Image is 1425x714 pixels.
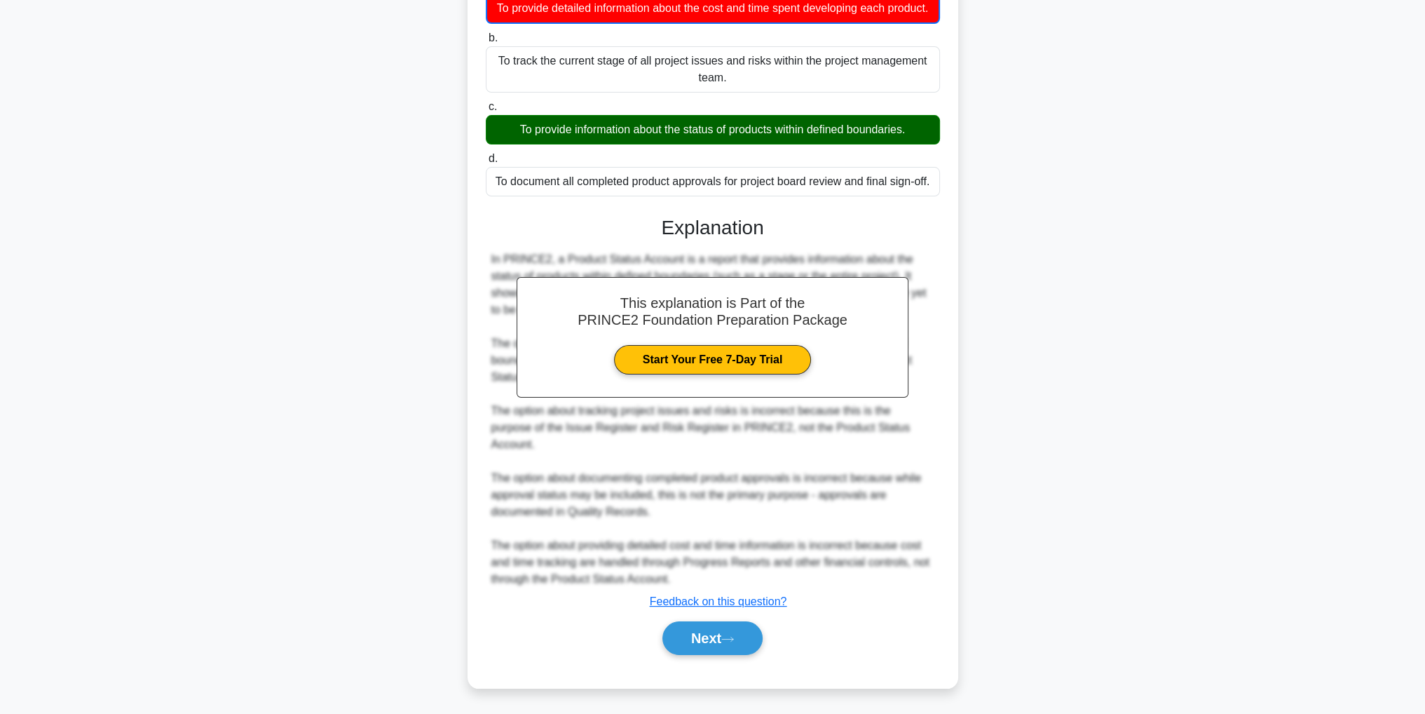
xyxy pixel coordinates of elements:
div: To provide information about the status of products within defined boundaries. [486,115,940,144]
div: To document all completed product approvals for project board review and final sign-off. [486,167,940,196]
span: d. [489,152,498,164]
span: c. [489,100,497,112]
a: Start Your Free 7-Day Trial [614,345,811,375]
h3: Explanation [494,216,932,240]
div: In PRINCE2, a Product Status Account is a report that provides information about the status of pr... [491,251,934,588]
button: Next [662,621,763,655]
span: b. [489,32,498,43]
div: To track the current stage of all project issues and risks within the project management team. [486,46,940,93]
a: Feedback on this question? [650,595,787,607]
